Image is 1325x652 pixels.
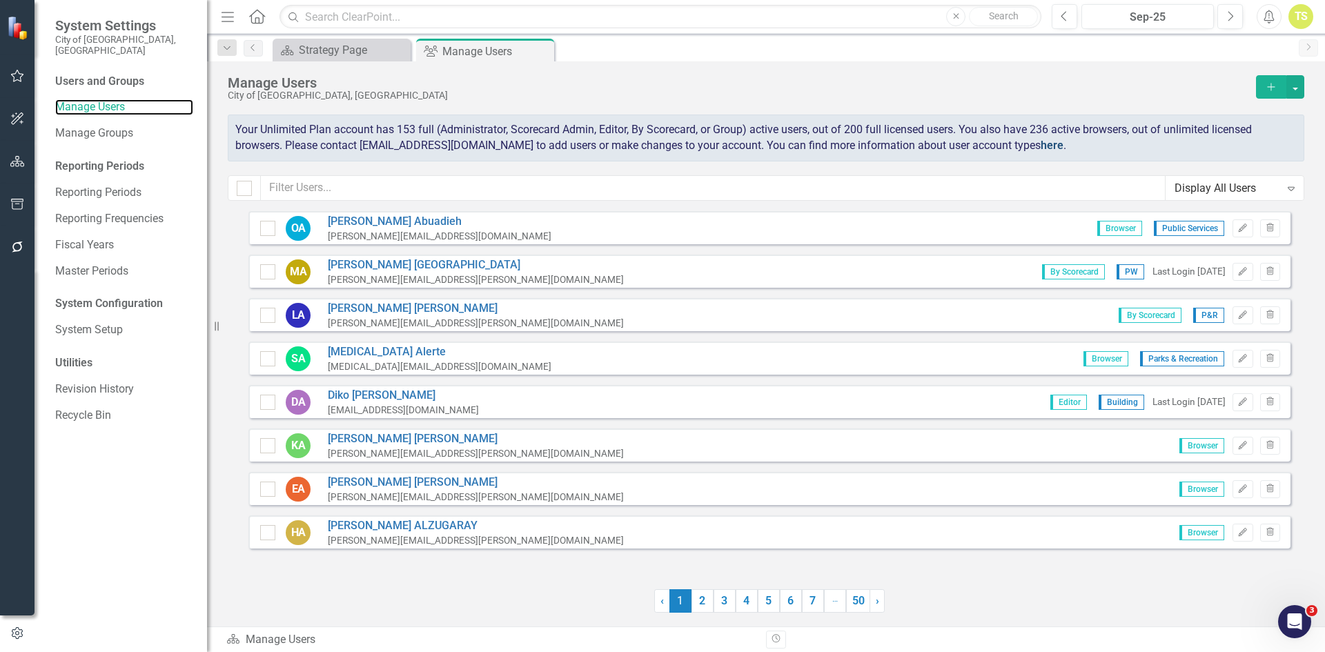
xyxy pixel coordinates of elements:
span: Browser [1083,351,1128,366]
div: [PERSON_NAME][EMAIL_ADDRESS][PERSON_NAME][DOMAIN_NAME] [328,534,624,547]
div: OA [286,216,311,241]
span: P&R [1193,308,1224,323]
span: PW [1117,264,1144,279]
img: ClearPoint Strategy [7,16,31,40]
div: Manage Users [228,75,1249,90]
input: Search ClearPoint... [279,5,1041,29]
div: Manage Users [226,632,756,648]
span: By Scorecard [1119,308,1181,323]
span: Browser [1097,221,1142,236]
span: System Settings [55,17,193,34]
span: Public Services [1154,221,1224,236]
a: Reporting Periods [55,185,193,201]
a: 7 [802,589,824,613]
span: Search [989,10,1019,21]
button: Sep-25 [1081,4,1214,29]
span: ‹ [660,594,664,607]
a: [PERSON_NAME] [PERSON_NAME] [328,301,624,317]
a: [PERSON_NAME] ALZUGARAY [328,518,624,534]
a: 2 [691,589,714,613]
a: Fiscal Years [55,237,193,253]
a: Revision History [55,382,193,397]
a: 5 [758,589,780,613]
a: Master Periods [55,264,193,279]
div: HA [286,520,311,545]
div: Reporting Periods [55,159,193,175]
div: LA [286,303,311,328]
a: Reporting Frequencies [55,211,193,227]
div: Display All Users [1175,180,1280,196]
a: Strategy Page [276,41,407,59]
div: [PERSON_NAME][EMAIL_ADDRESS][DOMAIN_NAME] [328,230,551,243]
div: Strategy Page [299,41,407,59]
div: SA [286,346,311,371]
div: Last Login [DATE] [1152,395,1226,408]
div: [PERSON_NAME][EMAIL_ADDRESS][PERSON_NAME][DOMAIN_NAME] [328,273,624,286]
span: 1 [669,589,691,613]
a: [PERSON_NAME] [PERSON_NAME] [328,431,624,447]
a: 50 [846,589,870,613]
input: Filter Users... [260,175,1166,201]
span: Editor [1050,395,1087,410]
button: Search [969,7,1038,26]
a: [PERSON_NAME] [PERSON_NAME] [328,475,624,491]
button: TS [1288,4,1313,29]
div: Last Login [DATE] [1152,265,1226,278]
div: [PERSON_NAME][EMAIL_ADDRESS][PERSON_NAME][DOMAIN_NAME] [328,491,624,504]
div: [PERSON_NAME][EMAIL_ADDRESS][PERSON_NAME][DOMAIN_NAME] [328,447,624,460]
span: Parks & Recreation [1140,351,1224,366]
a: 6 [780,589,802,613]
a: Diko [PERSON_NAME] [328,388,479,404]
span: Browser [1179,438,1224,453]
span: Browser [1179,482,1224,497]
div: [EMAIL_ADDRESS][DOMAIN_NAME] [328,404,479,417]
div: Utilities [55,355,193,371]
a: System Setup [55,322,193,338]
a: [MEDICAL_DATA] Alerte [328,344,551,360]
div: KA [286,433,311,458]
a: here [1041,139,1063,152]
span: Building [1099,395,1144,410]
span: By Scorecard [1042,264,1105,279]
a: Manage Users [55,99,193,115]
div: EA [286,477,311,502]
div: MA [286,259,311,284]
div: Sep-25 [1086,9,1209,26]
span: Your Unlimited Plan account has 153 full (Administrator, Scorecard Admin, Editor, By Scorecard, o... [235,123,1252,152]
div: Users and Groups [55,74,193,90]
a: 3 [714,589,736,613]
div: Manage Users [442,43,551,60]
span: 3 [1306,605,1317,616]
a: Recycle Bin [55,408,193,424]
a: 4 [736,589,758,613]
div: [PERSON_NAME][EMAIL_ADDRESS][PERSON_NAME][DOMAIN_NAME] [328,317,624,330]
div: DA [286,390,311,415]
span: › [876,594,879,607]
span: Browser [1179,525,1224,540]
div: System Configuration [55,296,193,312]
div: City of [GEOGRAPHIC_DATA], [GEOGRAPHIC_DATA] [228,90,1249,101]
a: Manage Groups [55,126,193,141]
div: [MEDICAL_DATA][EMAIL_ADDRESS][DOMAIN_NAME] [328,360,551,373]
small: City of [GEOGRAPHIC_DATA], [GEOGRAPHIC_DATA] [55,34,193,57]
iframe: Intercom live chat [1278,605,1311,638]
a: [PERSON_NAME] [GEOGRAPHIC_DATA] [328,257,624,273]
a: [PERSON_NAME] Abuadieh [328,214,551,230]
